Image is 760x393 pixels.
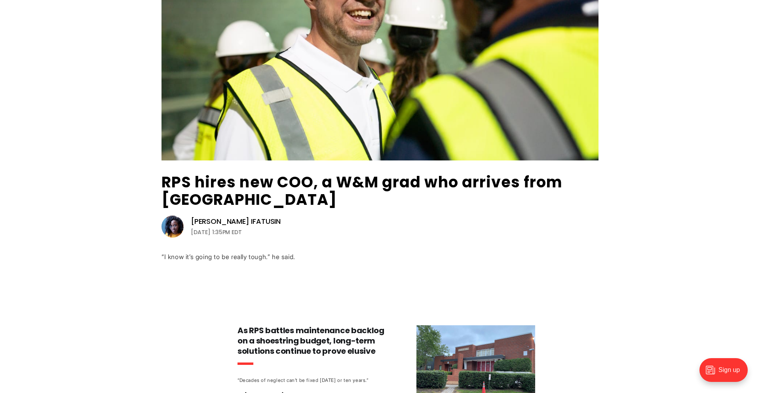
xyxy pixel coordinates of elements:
[161,253,598,261] div: “I know it’s going to be really tough.” he said.
[237,325,385,356] h3: As RPS battles maintenance backlog on a shoestring budget, long-term solutions continue to prove ...
[191,227,242,237] time: [DATE] 1:35PM EDT
[693,354,760,393] iframe: portal-trigger
[191,217,281,226] a: [PERSON_NAME] Ifatusin
[237,376,385,384] div: “Decades of neglect can’t be fixed [DATE] or ten years.”
[161,172,562,210] a: RPS hires new COO, a W&M grad who arrives from [GEOGRAPHIC_DATA]
[161,216,184,238] img: Victoria A. Ifatusin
